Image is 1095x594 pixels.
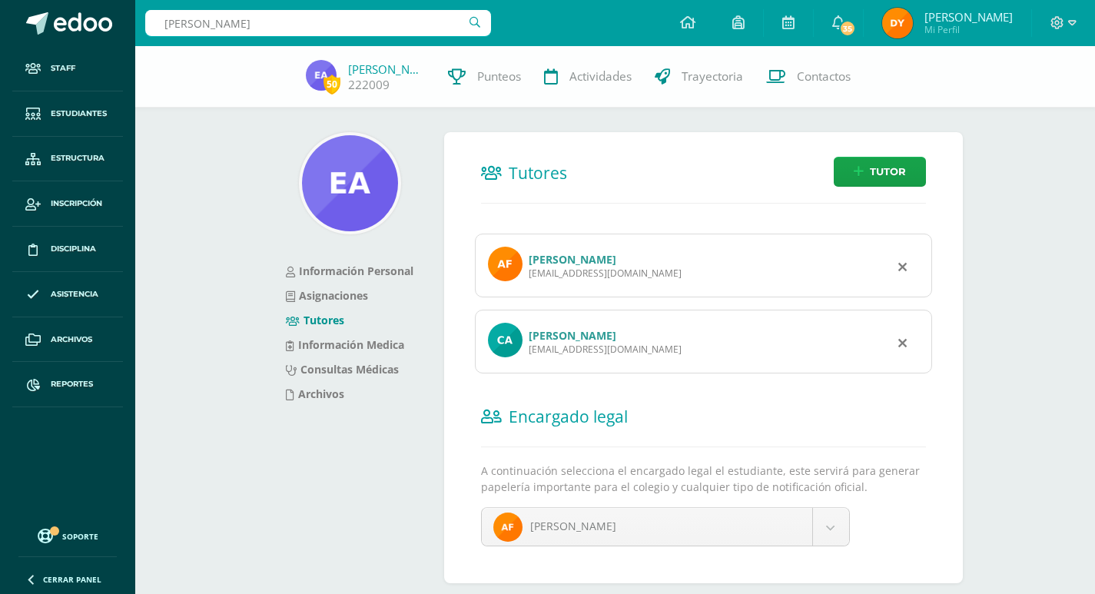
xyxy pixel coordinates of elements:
div: [EMAIL_ADDRESS][DOMAIN_NAME] [529,267,682,280]
img: profile image [488,323,523,357]
img: 0c977b8972d78b2ab1c446d05ebde271.png [306,60,337,91]
span: Encargado legal [509,406,628,427]
a: Trayectoria [643,46,755,108]
a: [PERSON_NAME] [529,328,616,343]
a: Actividades [533,46,643,108]
span: Archivos [51,334,92,346]
a: Soporte [18,525,117,546]
span: Asistencia [51,288,98,300]
a: Información Personal [286,264,413,278]
a: Información Medica [286,337,404,352]
span: Estructura [51,152,105,164]
a: Estudiantes [12,91,123,137]
a: Reportes [12,362,123,407]
a: Tutor [834,157,926,187]
span: Cerrar panel [43,574,101,585]
span: Contactos [797,68,851,85]
a: [PERSON_NAME] [482,508,849,546]
span: Tutores [509,162,567,184]
a: Contactos [755,46,862,108]
div: Remover [898,333,907,351]
a: Archivos [286,387,344,401]
span: 50 [324,75,340,94]
a: Disciplina [12,227,123,272]
span: Tutor [870,158,906,186]
span: [PERSON_NAME] [924,9,1013,25]
span: Soporte [62,531,98,542]
a: Punteos [436,46,533,108]
img: profile image [488,247,523,281]
span: Actividades [569,68,632,85]
span: [PERSON_NAME] [530,519,616,533]
a: Staff [12,46,123,91]
img: 752ef3f4a0143623fe637caa12e65c84.png [302,135,398,231]
input: Busca un usuario... [145,10,491,36]
span: Inscripción [51,197,102,210]
a: [PERSON_NAME] [529,252,616,267]
span: Trayectoria [682,68,743,85]
a: Archivos [12,317,123,363]
a: Asignaciones [286,288,368,303]
img: 30b4782d41eaa41cfc9cb2082c01a6d7.png [493,513,523,542]
span: Disciplina [51,243,96,255]
a: Inscripción [12,181,123,227]
img: 037b6ea60564a67d0a4f148695f9261a.png [882,8,913,38]
a: Tutores [286,313,344,327]
p: A continuación selecciona el encargado legal el estudiante, este servirá para generar papelería i... [481,463,926,495]
span: Estudiantes [51,108,107,120]
div: [EMAIL_ADDRESS][DOMAIN_NAME] [529,343,682,356]
span: Staff [51,62,75,75]
a: 222009 [348,77,390,93]
a: Estructura [12,137,123,182]
span: 35 [838,20,855,37]
span: Mi Perfil [924,23,1013,36]
div: Remover [898,257,907,275]
span: Reportes [51,378,93,390]
a: Asistencia [12,272,123,317]
a: Consultas Médicas [286,362,399,377]
a: [PERSON_NAME] [348,61,425,77]
span: Punteos [477,68,521,85]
